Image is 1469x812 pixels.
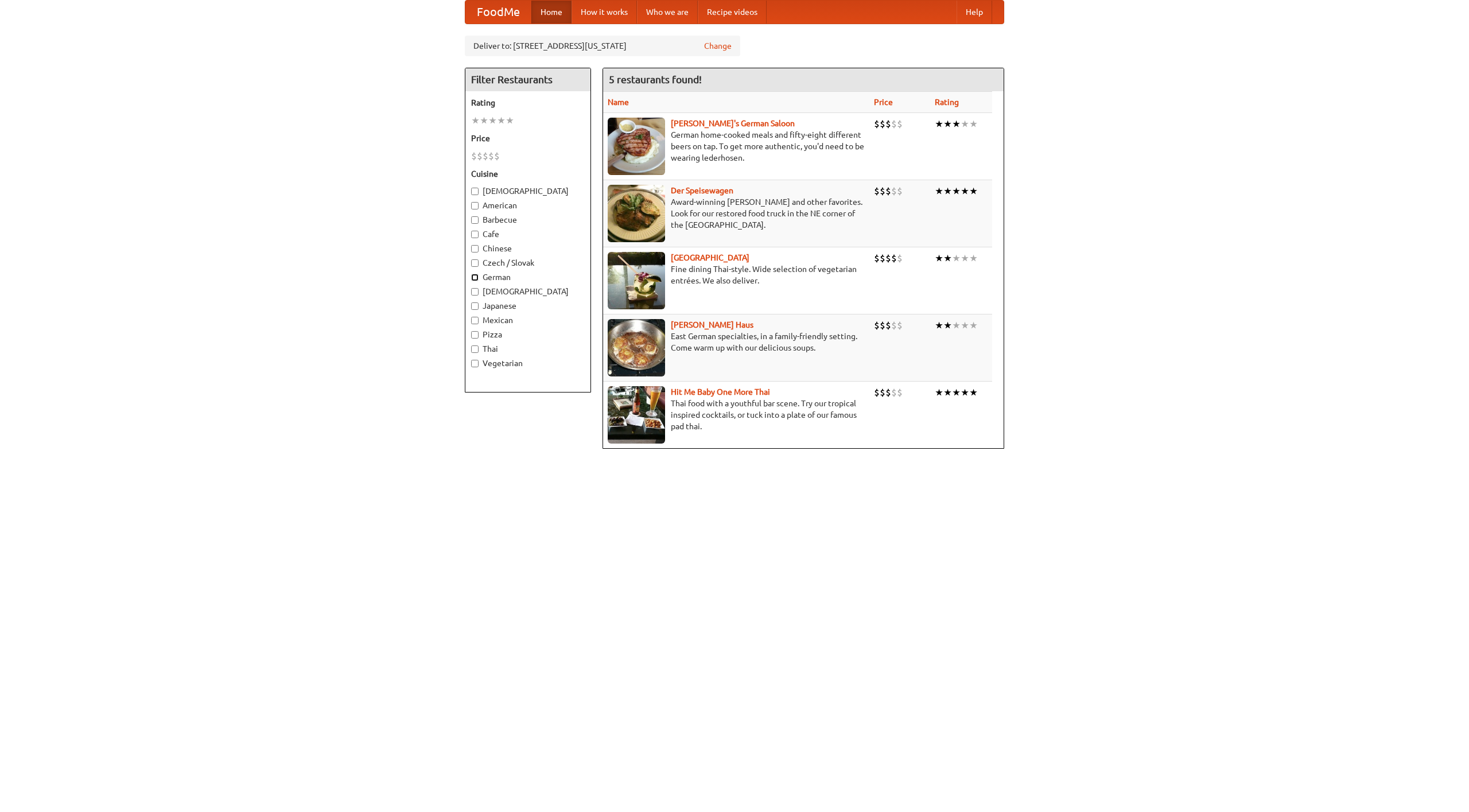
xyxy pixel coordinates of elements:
label: Czech / Slovak [471,257,585,269]
h5: Rating [471,97,585,108]
label: Pizza [471,329,585,340]
li: ★ [961,118,969,130]
input: German [471,274,479,281]
h5: Price [471,133,585,144]
a: [GEOGRAPHIC_DATA] [671,253,749,262]
label: German [471,271,585,283]
li: $ [885,118,891,130]
p: East German specialties, in a family-friendly setting. Come warm up with our delicious soups. [608,331,865,353]
li: $ [897,386,903,399]
input: Thai [471,345,479,353]
li: $ [880,252,885,265]
li: ★ [961,319,969,332]
li: ★ [961,185,969,197]
img: esthers.jpg [608,118,665,175]
li: $ [897,319,903,332]
input: Japanese [471,302,479,310]
li: ★ [943,386,952,399]
li: $ [885,386,891,399]
a: Change [704,40,732,52]
li: $ [897,252,903,265]
a: Hit Me Baby One More Thai [671,387,770,397]
input: Pizza [471,331,479,339]
li: $ [488,150,494,162]
img: kohlhaus.jpg [608,319,665,376]
li: $ [891,118,897,130]
li: ★ [935,319,943,332]
li: ★ [961,252,969,265]
label: American [471,200,585,211]
li: ★ [497,114,506,127]
a: [PERSON_NAME] Haus [671,320,753,329]
li: ★ [969,319,978,332]
label: Chinese [471,243,585,254]
input: Barbecue [471,216,479,224]
li: $ [494,150,500,162]
li: ★ [952,319,961,332]
li: ★ [471,114,480,127]
li: ★ [935,252,943,265]
input: Mexican [471,317,479,324]
li: ★ [969,252,978,265]
input: Chinese [471,245,479,252]
label: Japanese [471,300,585,312]
li: $ [891,386,897,399]
input: [DEMOGRAPHIC_DATA] [471,188,479,195]
li: $ [483,150,488,162]
div: Deliver to: [STREET_ADDRESS][US_STATE] [465,36,740,56]
li: $ [891,252,897,265]
li: ★ [969,118,978,130]
a: Who we are [637,1,698,24]
img: speisewagen.jpg [608,185,665,242]
h5: Cuisine [471,168,585,180]
input: Vegetarian [471,360,479,367]
li: ★ [969,386,978,399]
li: $ [885,185,891,197]
li: ★ [952,118,961,130]
p: German home-cooked meals and fifty-eight different beers on tap. To get more authentic, you'd nee... [608,129,865,164]
li: $ [880,319,885,332]
label: [DEMOGRAPHIC_DATA] [471,286,585,297]
img: babythai.jpg [608,386,665,444]
a: Help [957,1,992,24]
li: ★ [952,185,961,197]
li: $ [874,319,880,332]
li: ★ [969,185,978,197]
li: ★ [952,386,961,399]
input: American [471,202,479,209]
a: [PERSON_NAME]'s German Saloon [671,119,795,128]
a: FoodMe [465,1,531,24]
li: ★ [935,386,943,399]
li: $ [880,185,885,197]
li: ★ [935,185,943,197]
li: $ [897,185,903,197]
input: Cafe [471,231,479,238]
p: Award-winning [PERSON_NAME] and other favorites. Look for our restored food truck in the NE corne... [608,196,865,231]
label: Mexican [471,314,585,326]
li: $ [880,386,885,399]
li: $ [874,118,880,130]
li: $ [477,150,483,162]
b: Der Speisewagen [671,186,733,195]
input: [DEMOGRAPHIC_DATA] [471,288,479,296]
p: Thai food with a youthful bar scene. Try our tropical inspired cocktails, or tuck into a plate of... [608,398,865,432]
a: Home [531,1,572,24]
li: $ [885,252,891,265]
li: ★ [935,118,943,130]
input: Czech / Slovak [471,259,479,267]
label: Vegetarian [471,358,585,369]
p: Fine dining Thai-style. Wide selection of vegetarian entrées. We also deliver. [608,263,865,286]
label: Thai [471,343,585,355]
li: $ [880,118,885,130]
li: $ [897,118,903,130]
li: $ [471,150,477,162]
img: satay.jpg [608,252,665,309]
li: ★ [506,114,514,127]
li: $ [874,185,880,197]
li: $ [874,386,880,399]
label: [DEMOGRAPHIC_DATA] [471,185,585,197]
